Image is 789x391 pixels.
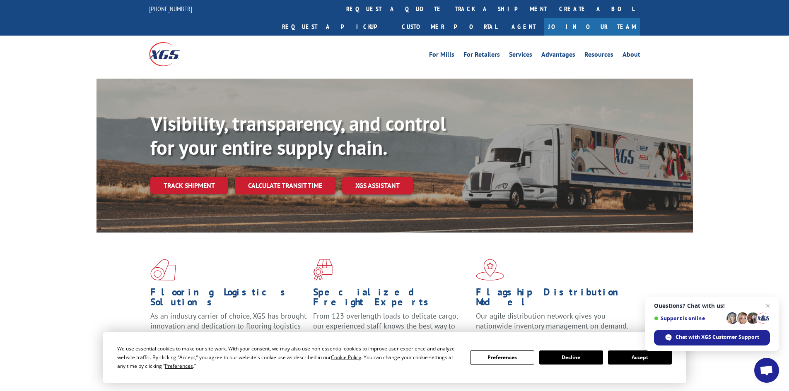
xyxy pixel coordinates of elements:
span: Chat with XGS Customer Support [654,330,770,345]
a: Calculate transit time [235,177,335,194]
a: Join Our Team [544,18,640,36]
a: Advantages [541,51,575,60]
h1: Flagship Distribution Model [476,287,632,311]
button: Decline [539,350,603,365]
span: Questions? Chat with us! [654,302,770,309]
img: xgs-icon-flagship-distribution-model-red [476,259,504,281]
p: From 123 overlength loads to delicate cargo, our experienced staff knows the best way to move you... [313,311,470,348]
span: Chat with XGS Customer Support [676,333,759,341]
a: XGS ASSISTANT [342,177,413,194]
b: Visibility, transparency, and control for your entire supply chain. [150,110,446,160]
div: We use essential cookies to make our site work. With your consent, we may also use non-essential ... [117,344,460,370]
a: Services [509,51,532,60]
h1: Flooring Logistics Solutions [150,287,307,311]
a: Agent [503,18,544,36]
a: Customer Portal [396,18,503,36]
a: Open chat [754,358,779,383]
a: About [623,51,640,60]
img: xgs-icon-total-supply-chain-intelligence-red [150,259,176,281]
span: Cookie Policy [331,354,361,361]
button: Accept [608,350,672,365]
button: Preferences [470,350,534,365]
h1: Specialized Freight Experts [313,287,470,311]
span: Support is online [654,315,724,321]
a: For Mills [429,51,454,60]
img: xgs-icon-focused-on-flooring-red [313,259,333,281]
a: Resources [584,51,613,60]
a: Request a pickup [276,18,396,36]
div: Cookie Consent Prompt [103,332,686,383]
span: As an industry carrier of choice, XGS has brought innovation and dedication to flooring logistics... [150,311,306,341]
span: Our agile distribution network gives you nationwide inventory management on demand. [476,311,628,331]
a: For Retailers [463,51,500,60]
a: [PHONE_NUMBER] [149,5,192,13]
span: Preferences [165,362,193,369]
a: Track shipment [150,177,228,194]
